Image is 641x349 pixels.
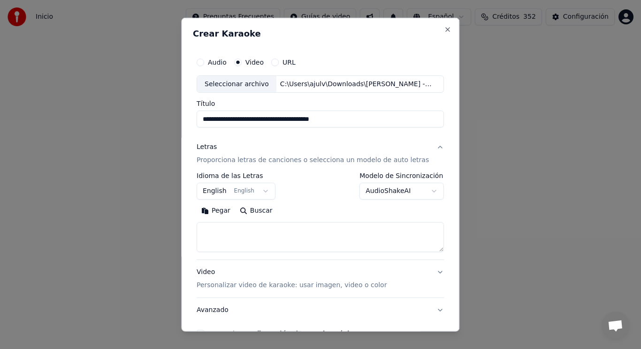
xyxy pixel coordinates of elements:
button: Avanzado [197,298,444,322]
button: Pegar [197,203,235,218]
label: Idioma de las Letras [197,172,275,179]
label: Modelo de Sincronización [360,172,444,179]
h2: Crear Karaoke [193,29,448,37]
div: LetrasProporciona letras de canciones o selecciona un modelo de auto letras [197,172,444,260]
button: Acepto la [243,330,358,337]
label: Video [245,59,264,65]
div: Video [197,267,387,290]
button: VideoPersonalizar video de karaoke: usar imagen, video o color [197,260,444,297]
button: Buscar [235,203,277,218]
button: LetrasProporciona letras de canciones o selecciona un modelo de auto letras [197,135,444,172]
label: Audio [208,59,227,65]
label: URL [282,59,296,65]
p: Personalizar video de karaoke: usar imagen, video o color [197,281,387,290]
div: C:\Users\ajulv\Downloads\[PERSON_NAME] - Blinding Lights (Official Audio).mp4 [276,79,436,89]
div: Letras [197,142,217,152]
label: Título [197,100,444,107]
label: Acepto la [208,330,358,337]
div: Seleccionar archivo [197,75,276,92]
p: Proporciona letras de canciones o selecciona un modelo de auto letras [197,156,429,165]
